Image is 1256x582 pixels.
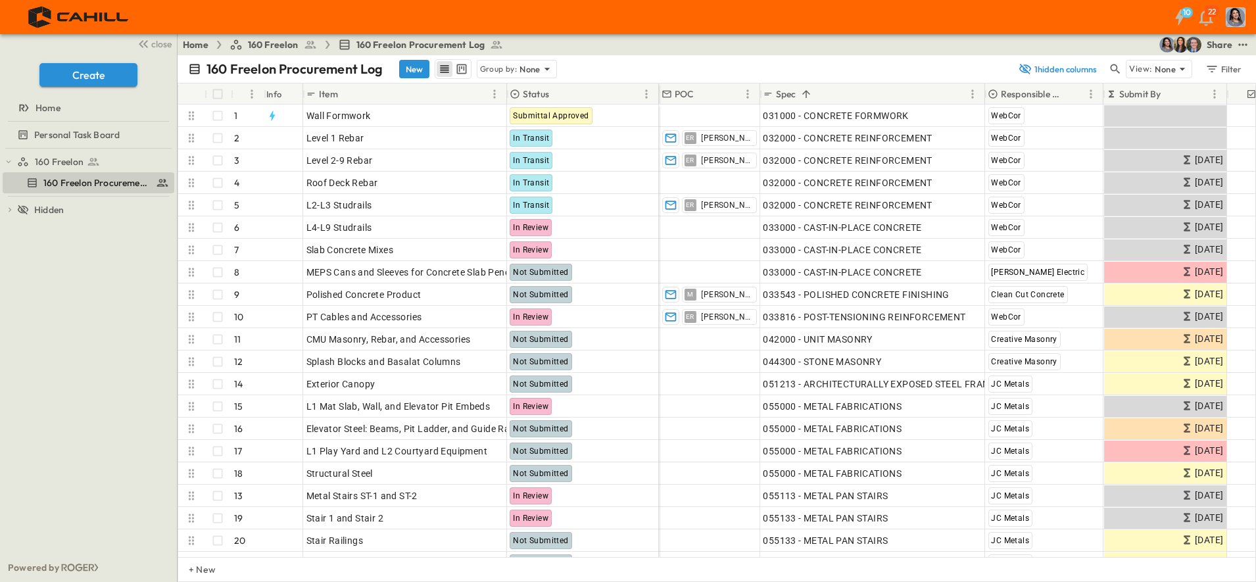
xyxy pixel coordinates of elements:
[513,201,549,210] span: In Transit
[686,137,694,138] span: ER
[1155,62,1176,76] p: None
[234,288,239,301] p: 9
[513,223,548,232] span: In Review
[234,556,243,570] p: 21
[991,335,1057,344] span: Creative Masonry
[244,86,260,102] button: Menu
[1195,287,1223,302] span: [DATE]
[189,563,197,576] p: + New
[763,333,872,346] span: 042000 - UNIT MASONRY
[234,467,243,480] p: 18
[513,514,548,523] span: In Review
[513,536,568,545] span: Not Submitted
[763,266,921,279] span: 033000 - CAST-IN-PLACE CONCRETE
[34,203,64,216] span: Hidden
[687,294,693,295] span: M
[513,268,568,277] span: Not Submitted
[306,556,410,570] span: Guardrail and Handrails
[16,3,143,31] img: 4f72bfc4efa7236828875bac24094a5ddb05241e32d018417354e964050affa1.png
[1195,466,1223,481] span: [DATE]
[763,132,932,145] span: 032000 - CONCRETE REINFORCEMENT
[264,84,303,105] div: Info
[234,400,243,413] p: 15
[513,178,549,187] span: In Transit
[1195,264,1223,279] span: [DATE]
[1172,37,1188,53] img: Kim Bowen (kbowen@cahill-sf.com)
[1195,309,1223,324] span: [DATE]
[513,424,568,433] span: Not Submitted
[1195,331,1223,347] span: [DATE]
[701,133,750,143] span: [PERSON_NAME]
[306,355,461,368] span: Splash Blocks and Basalat Columns
[991,447,1029,456] span: JC Metals
[1167,5,1193,29] button: 10
[991,469,1029,478] span: JC Metals
[763,288,949,301] span: 033543 - POLISHED CONCRETE FINISHING
[306,489,418,502] span: Metal Stairs ST-1 and ST-2
[763,467,902,480] span: 055000 - METAL FABRICATIONS
[513,133,549,143] span: In Transit
[1195,421,1223,436] span: [DATE]
[234,266,239,279] p: 8
[248,38,299,51] span: 160 Freelon
[306,512,384,525] span: Stair 1 and Stair 2
[1226,7,1245,27] img: Profile Picture
[552,87,566,101] button: Sort
[1195,555,1223,570] span: [DATE]
[34,128,120,141] span: Personal Task Board
[234,310,243,324] p: 10
[1208,7,1216,17] p: 22
[513,357,568,366] span: Not Submitted
[1195,488,1223,503] span: [DATE]
[399,60,429,78] button: New
[306,445,488,458] span: L1 Play Yard and L2 Courtyard Equipment
[763,243,921,256] span: 033000 - CAST-IN-PLACE CONCRETE
[991,290,1064,299] span: Clean Cut Concrete
[763,534,888,547] span: 055133 - METAL PAN STAIRS
[487,86,502,102] button: Menu
[763,445,902,458] span: 055000 - METAL FABRICATIONS
[1195,197,1223,212] span: [DATE]
[306,377,375,391] span: Exterior Canopy
[991,379,1029,389] span: JC Metals
[480,62,518,76] p: Group by:
[234,132,239,145] p: 2
[991,514,1029,523] span: JC Metals
[306,333,471,346] span: CMU Masonry, Rebar, and Accessories
[236,87,251,101] button: Sort
[306,154,373,167] span: Level 2-9 Rebar
[991,312,1021,322] span: WebCor
[763,400,902,413] span: 055000 - METAL FABRICATIONS
[763,199,932,212] span: 032000 - CONCRETE REINFORCEMENT
[965,86,980,102] button: Menu
[36,101,60,114] span: Home
[306,199,372,212] span: L2-L3 Studrails
[1195,533,1223,548] span: [DATE]
[991,133,1021,143] span: WebCor
[1164,87,1178,101] button: Sort
[1200,60,1245,78] button: Filter
[513,447,568,456] span: Not Submitted
[991,245,1021,255] span: WebCor
[234,333,241,346] p: 11
[513,402,548,411] span: In Review
[1195,399,1223,414] span: [DATE]
[306,310,422,324] span: PT Cables and Accessories
[266,76,282,112] div: Info
[1195,175,1223,190] span: [DATE]
[513,379,568,389] span: Not Submitted
[639,86,654,102] button: Menu
[234,243,239,256] p: 7
[991,424,1029,433] span: JC Metals
[513,290,568,299] span: Not Submitted
[991,491,1029,500] span: JC Metals
[3,151,174,172] div: 160 Freelontest
[991,156,1021,165] span: WebCor
[991,536,1029,545] span: JC Metals
[1010,60,1105,78] button: 1hidden columns
[306,266,544,279] span: MEPS Cans and Sleeves for Concrete Slab Penetrations
[701,289,750,300] span: [PERSON_NAME]
[686,316,694,317] span: ER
